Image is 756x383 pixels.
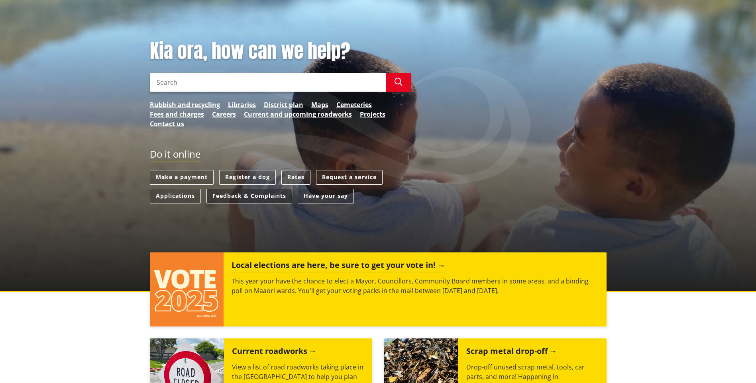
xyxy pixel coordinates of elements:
a: Feedback & Complaints [206,189,292,203]
a: Register a dog [219,170,276,185]
a: Maps [311,100,328,109]
input: Search input [150,73,386,92]
h2: Scrap metal drop-off [466,346,557,358]
a: Applications [150,189,201,203]
h2: Current roadworks [232,346,317,358]
a: Request a service [316,170,383,185]
a: District plan [264,100,303,109]
img: Vote 2025 [150,252,224,326]
a: Rates [281,170,310,185]
a: Make a payment [150,170,214,185]
iframe: Messenger Launcher [719,350,748,378]
a: Projects [360,109,385,119]
h1: Kia ora, how can we help? [150,40,411,63]
a: Current and upcoming roadworks [244,109,352,119]
a: Rubbish and recycling [150,100,220,109]
a: Fees and charges [150,109,204,119]
h2: Do it online [150,149,200,162]
p: This year your have the chance to elect a Mayor, Councillors, Community Board members in some are... [232,276,598,295]
h2: Local elections are here, be sure to get your vote in! [232,260,445,272]
a: Local elections are here, be sure to get your vote in! This year your have the chance to elect a ... [150,252,607,326]
a: Have your say [298,189,354,203]
a: Libraries [228,100,256,109]
a: Cemeteries [336,100,372,109]
a: Careers [212,109,236,119]
a: Contact us [150,119,184,129]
